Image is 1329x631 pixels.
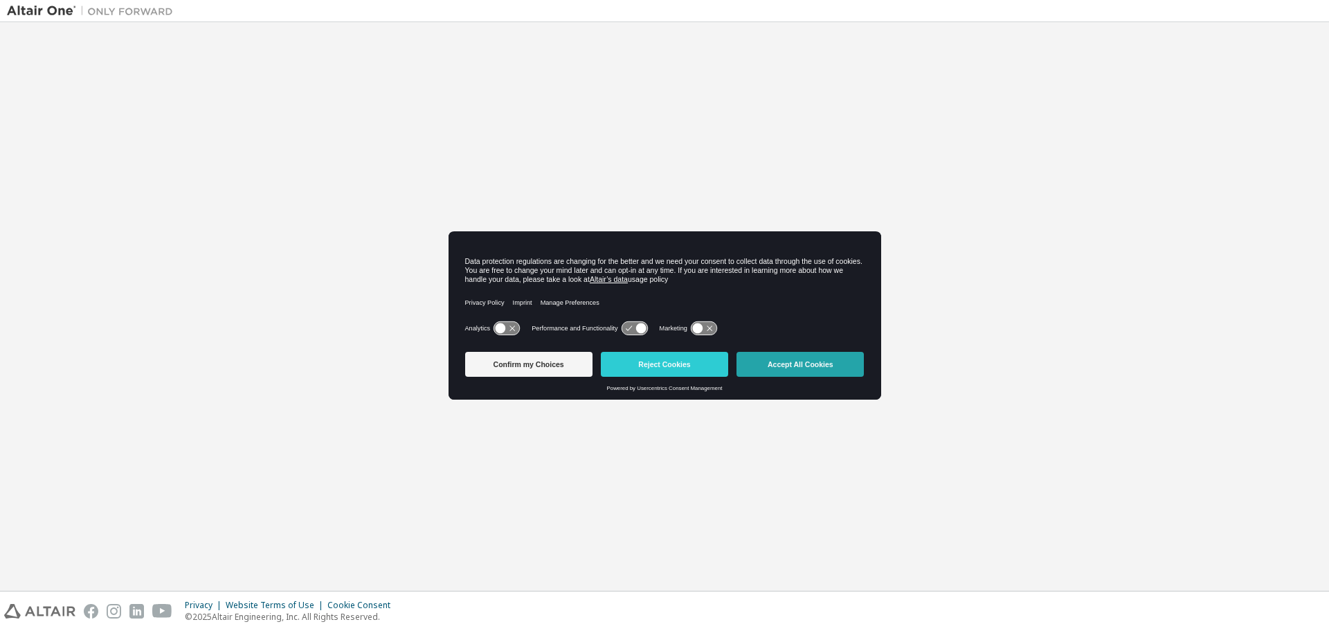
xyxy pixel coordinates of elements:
img: linkedin.svg [129,604,144,619]
img: Altair One [7,4,180,18]
p: © 2025 Altair Engineering, Inc. All Rights Reserved. [185,611,399,623]
div: Privacy [185,600,226,611]
img: youtube.svg [152,604,172,619]
img: altair_logo.svg [4,604,75,619]
div: Website Terms of Use [226,600,327,611]
div: Cookie Consent [327,600,399,611]
img: facebook.svg [84,604,98,619]
img: instagram.svg [107,604,121,619]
